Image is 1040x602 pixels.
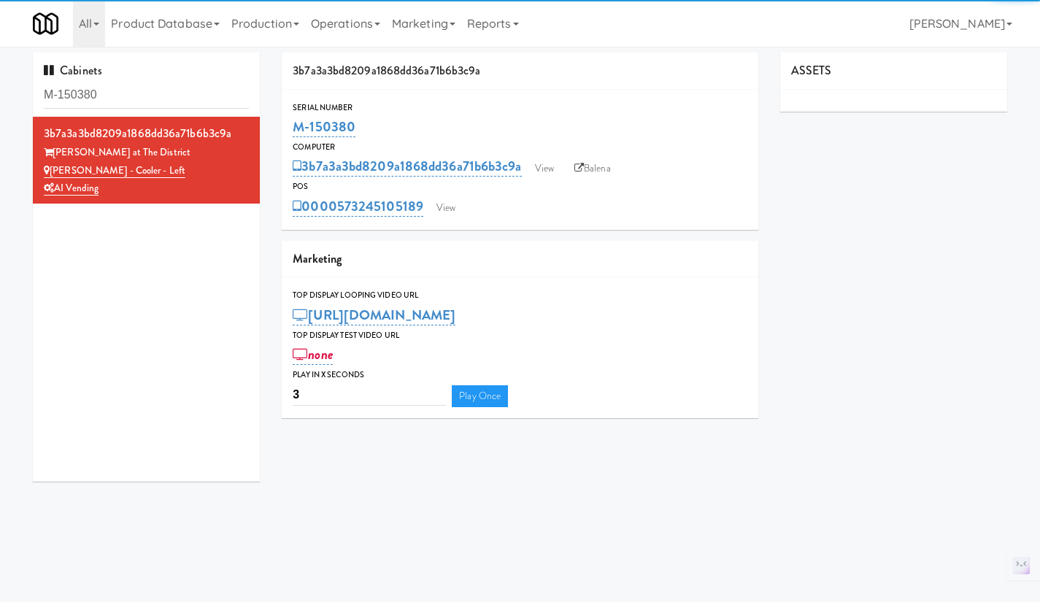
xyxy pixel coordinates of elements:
[282,53,758,90] div: 3b7a3a3bd8209a1868dd36a71b6b3c9a
[293,288,747,303] div: Top Display Looping Video Url
[293,368,747,382] div: Play in X seconds
[528,158,561,180] a: View
[293,250,342,267] span: Marketing
[44,163,185,178] a: [PERSON_NAME] - Cooler - Left
[293,305,455,325] a: [URL][DOMAIN_NAME]
[293,328,747,343] div: Top Display Test Video Url
[293,101,747,115] div: Serial Number
[44,123,249,144] div: 3b7a3a3bd8209a1868dd36a71b6b3c9a
[293,117,355,137] a: M-150380
[44,181,99,196] a: AI Vending
[429,197,463,219] a: View
[567,158,618,180] a: Balena
[33,117,260,204] li: 3b7a3a3bd8209a1868dd36a71b6b3c9a[PERSON_NAME] at The District [PERSON_NAME] - Cooler - LeftAI Ven...
[44,144,249,162] div: [PERSON_NAME] at The District
[293,140,747,155] div: Computer
[293,156,521,177] a: 3b7a3a3bd8209a1868dd36a71b6b3c9a
[452,385,508,407] a: Play Once
[293,344,333,365] a: none
[44,62,102,79] span: Cabinets
[791,62,832,79] span: ASSETS
[33,11,58,36] img: Micromart
[293,196,423,217] a: 0000573245105189
[44,82,249,109] input: Search cabinets
[293,180,747,194] div: POS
